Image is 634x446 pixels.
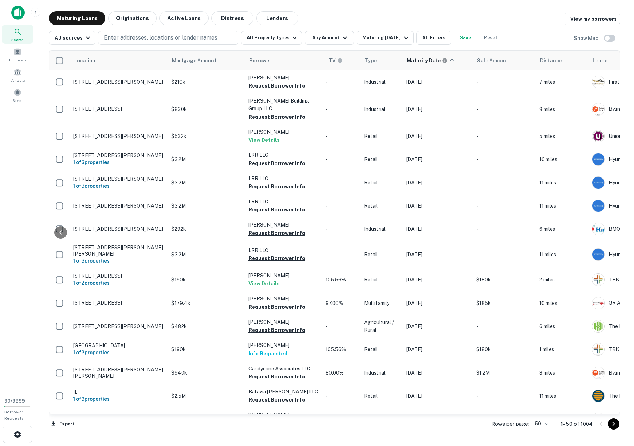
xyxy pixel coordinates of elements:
[592,367,604,379] img: picture
[2,45,33,64] a: Borrowers
[248,175,319,182] p: LRR LLC
[539,276,585,284] p: 2 miles
[539,299,585,307] p: 10 miles
[248,303,305,311] button: Request Borrower Info
[248,318,319,326] p: [PERSON_NAME]
[592,390,604,402] img: picture
[406,346,469,353] p: [DATE]
[248,411,319,419] p: [PERSON_NAME]
[326,347,346,352] span: 105.56%
[403,51,473,70] th: Maturity dates displayed may be estimated. Please contact the lender for the most accurate maturi...
[248,74,319,82] p: [PERSON_NAME]
[248,341,319,349] p: [PERSON_NAME]
[248,396,305,404] button: Request Borrower Info
[536,51,588,70] th: Distance
[364,251,399,258] p: Retail
[159,11,209,25] button: Active Loans
[539,132,585,140] p: 5 miles
[406,276,469,284] p: [DATE]
[476,276,532,284] p: $180k
[49,11,105,25] button: Maturing Loans
[593,56,609,65] span: Lender
[476,225,532,233] p: -
[539,202,585,210] p: 11 miles
[73,182,164,190] h6: 1 of 3 properties
[171,299,241,307] p: $179.4k
[73,226,164,232] p: [STREET_ADDRESS][PERSON_NAME]
[245,51,322,70] th: Borrower
[592,343,604,355] img: picture
[248,365,319,372] p: Candycane Associates LLC
[364,78,399,86] p: Industrial
[406,225,469,233] p: [DATE]
[248,254,305,263] button: Request Borrower Info
[454,31,477,45] button: Save your search to get updates of matches that match your search criteria.
[592,274,604,286] img: picture
[364,319,399,334] p: Agricultural / Rural
[74,56,104,65] span: Location
[2,86,33,105] a: Saved
[4,410,24,421] span: Borrower Requests
[592,76,604,88] img: picture
[248,113,305,121] button: Request Borrower Info
[539,105,585,113] p: 8 miles
[171,392,241,400] p: $2.5M
[171,132,241,140] p: $532k
[248,272,319,279] p: [PERSON_NAME]
[73,342,164,349] p: [GEOGRAPHIC_DATA]
[608,418,619,430] button: Go to next page
[171,202,241,210] p: $3.2M
[476,346,532,353] p: $180k
[248,198,319,205] p: LRR LLC
[406,202,469,210] p: [DATE]
[248,349,287,358] button: Info Requested
[364,225,399,233] p: Industrial
[73,203,164,209] p: [STREET_ADDRESS][PERSON_NAME]
[406,179,469,187] p: [DATE]
[364,276,399,284] p: Retail
[406,105,469,113] p: [DATE]
[9,57,26,63] span: Borrowers
[539,155,585,163] p: 10 miles
[592,177,604,189] img: picture
[406,369,469,377] p: [DATE]
[592,103,604,115] img: picture
[365,56,377,65] span: Type
[592,320,604,332] img: picture
[249,56,271,65] span: Borrower
[592,130,604,142] img: picture
[364,179,399,187] p: Retail
[592,297,604,309] img: picture
[476,251,532,258] p: -
[73,349,164,356] h6: 1 of 2 properties
[326,156,328,162] span: -
[171,225,241,233] p: $292k
[248,128,319,136] p: [PERSON_NAME]
[73,106,164,112] p: [STREET_ADDRESS]
[171,346,241,353] p: $190k
[104,34,217,42] p: Enter addresses, locations or lender names
[592,413,604,425] img: picture
[326,57,352,64] span: LTVs displayed on the website are for informational purposes only and may be reported incorrectly...
[406,322,469,330] p: [DATE]
[364,202,399,210] p: Retail
[473,51,536,70] th: Sale Amount
[248,279,280,288] button: View Details
[248,136,280,144] button: View Details
[476,322,532,330] p: -
[476,105,532,113] p: -
[416,31,451,45] button: All Filters
[2,25,33,44] div: Search
[326,370,344,376] span: 80.00%
[406,299,469,307] p: [DATE]
[539,369,585,377] p: 8 miles
[326,393,328,399] span: -
[73,389,164,395] p: IL
[73,395,164,403] h6: 1 of 3 properties
[406,392,469,400] p: [DATE]
[248,82,305,90] button: Request Borrower Info
[599,390,634,424] iframe: Chat Widget
[364,105,399,113] p: Industrial
[592,223,604,235] img: picture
